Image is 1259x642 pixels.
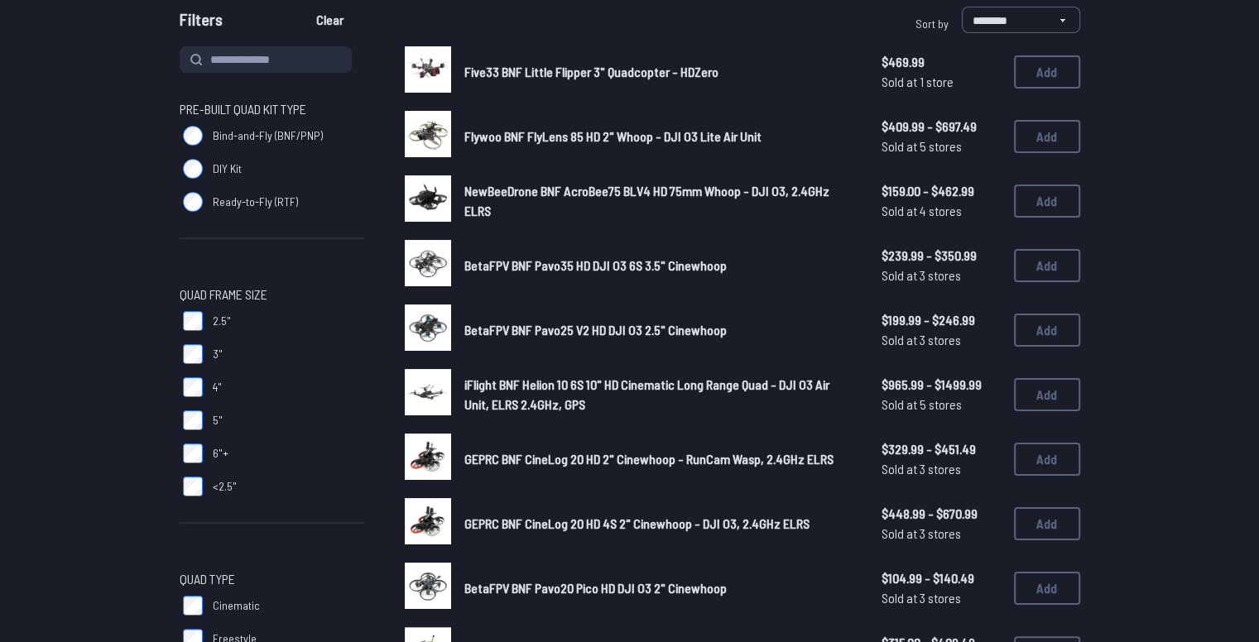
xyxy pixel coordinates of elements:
[405,563,451,609] img: image
[1014,507,1080,540] button: Add
[464,580,727,596] span: BetaFPV BNF Pavo20 Pico HD DJI O3 2" Cinewhoop
[183,344,203,364] input: 3"
[464,578,855,598] a: BetaFPV BNF Pavo20 Pico HD DJI O3 2" Cinewhoop
[1014,55,1080,89] button: Add
[405,434,451,480] img: image
[213,127,323,144] span: Bind-and-Fly (BNF/PNP)
[213,346,223,362] span: 3"
[464,128,762,144] span: Flywoo BNF FlyLens 85 HD 2" Whoop - DJI O3 Lite Air Unit
[464,322,727,338] span: BetaFPV BNF Pavo25 V2 HD DJI O3 2.5" Cinewhoop
[882,310,1001,330] span: $199.99 - $246.99
[1014,184,1080,218] button: Add
[464,64,718,79] span: Five33 BNF Little Flipper 3" Quadcopter - HDZero
[882,588,1001,608] span: Sold at 3 stores
[213,478,237,495] span: <2.5"
[183,126,203,146] input: Bind-and-Fly (BNF/PNP)
[915,17,949,31] span: Sort by
[213,313,231,329] span: 2.5"
[882,137,1001,156] span: Sold at 5 stores
[1014,378,1080,411] button: Add
[882,181,1001,201] span: $159.00 - $462.99
[1014,314,1080,347] button: Add
[213,379,222,395] span: 4"
[882,117,1001,137] span: $409.99 - $697.49
[183,377,203,397] input: 4"
[882,439,1001,459] span: $329.99 - $451.49
[405,369,451,415] img: image
[405,240,451,286] img: image
[464,256,855,275] a: BetaFPV BNF Pavo35 HD DJI O3 6S 3.5" Cinewhoop
[1014,249,1080,282] button: Add
[180,285,267,304] span: Quad Frame Size
[1014,120,1080,153] button: Add
[213,412,223,429] span: 5"
[405,240,451,291] a: image
[882,395,1001,414] span: Sold at 5 stores
[882,246,1001,266] span: $239.99 - $350.99
[882,330,1001,350] span: Sold at 3 stores
[882,375,1001,395] span: $965.99 - $1499.99
[882,568,1001,588] span: $104.99 - $140.49
[464,127,855,146] a: Flywoo BNF FlyLens 85 HD 2" Whoop - DJI O3 Lite Air Unit
[183,596,203,616] input: Cinematic
[183,159,203,179] input: DIY Kit
[183,410,203,430] input: 5"
[180,99,306,119] span: Pre-Built Quad Kit Type
[405,498,451,544] img: image
[464,183,829,218] span: NewBeeDrone BNF AcroBee75 BLV4 HD 75mm Whoop - DJI O3, 2.4GHz ELRS
[405,369,451,420] a: image
[464,181,855,221] a: NewBeeDrone BNF AcroBee75 BLV4 HD 75mm Whoop - DJI O3, 2.4GHz ELRS
[213,597,260,614] span: Cinematic
[180,569,235,589] span: Quad Type
[882,72,1001,92] span: Sold at 1 store
[213,160,242,177] span: DIY Kit
[302,7,358,33] button: Clear
[882,266,1001,285] span: Sold at 3 stores
[962,7,1080,33] select: Sort by
[405,111,451,162] a: image
[405,563,451,614] a: image
[464,257,727,273] span: BetaFPV BNF Pavo35 HD DJI O3 6S 3.5" Cinewhoop
[183,477,203,496] input: <2.5"
[464,451,834,467] span: GEPRC BNF CineLog 20 HD 2" Cinewhoop - RunCam Wasp, 2.4GHz ELRS
[405,175,451,222] img: image
[405,304,451,351] img: image
[405,46,451,93] img: image
[1014,572,1080,605] button: Add
[405,111,451,157] img: image
[464,320,855,340] a: BetaFPV BNF Pavo25 V2 HD DJI O3 2.5" Cinewhoop
[882,459,1001,479] span: Sold at 3 stores
[464,375,855,414] a: iFlight BNF Helion 10 6S 10" HD Cinematic Long Range Quad - DJI O3 Air Unit, ELRS 2.4GHz, GPS
[882,52,1001,72] span: $469.99
[405,175,451,227] a: image
[464,515,810,531] span: GEPRC BNF CineLog 20 HD 4S 2" Cinewhoop - DJI O3, 2.4GHz ELRS
[464,449,855,469] a: GEPRC BNF CineLog 20 HD 2" Cinewhoop - RunCam Wasp, 2.4GHz ELRS
[405,434,451,485] a: image
[882,524,1001,544] span: Sold at 3 stores
[464,376,829,412] span: iFlight BNF Helion 10 6S 10" HD Cinematic Long Range Quad - DJI O3 Air Unit, ELRS 2.4GHz, GPS
[464,62,855,82] a: Five33 BNF Little Flipper 3" Quadcopter - HDZero
[882,201,1001,221] span: Sold at 4 stores
[405,304,451,356] a: image
[183,192,203,212] input: Ready-to-Fly (RTF)
[213,194,298,210] span: Ready-to-Fly (RTF)
[180,7,223,40] span: Filters
[405,46,451,98] a: image
[1014,443,1080,476] button: Add
[183,443,203,463] input: 6"+
[183,311,203,331] input: 2.5"
[882,504,1001,524] span: $448.99 - $670.99
[213,445,228,462] span: 6"+
[405,498,451,549] a: image
[464,514,855,534] a: GEPRC BNF CineLog 20 HD 4S 2" Cinewhoop - DJI O3, 2.4GHz ELRS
